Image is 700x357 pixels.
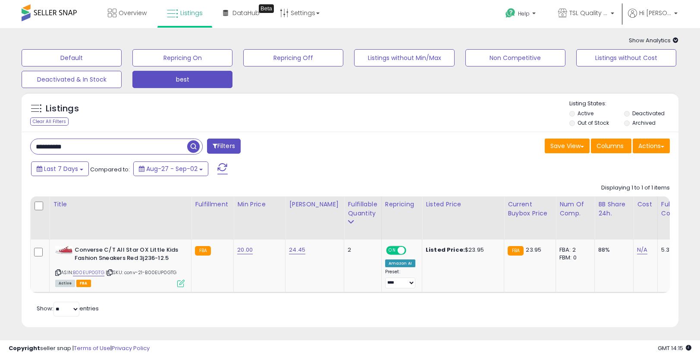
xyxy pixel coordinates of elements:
[133,161,208,176] button: Aug-27 - Sep-02
[569,100,678,108] p: Listing States:
[661,200,694,218] div: Fulfillment Cost
[90,165,130,174] span: Compared to:
[237,200,282,209] div: Min Price
[591,139,631,153] button: Columns
[629,36,678,44] span: Show Analytics
[387,247,398,254] span: ON
[559,254,588,262] div: FBM: 0
[46,103,79,115] h5: Listings
[348,246,374,254] div: 2
[73,269,104,276] a: B00EUP0GTG
[508,246,524,256] small: FBA
[259,4,274,13] div: Tooltip anchor
[576,49,676,66] button: Listings without Cost
[55,246,185,286] div: ASIN:
[106,269,176,276] span: | SKU: conv-21-B00EUP0GTG
[55,280,75,287] span: All listings currently available for purchase on Amazon
[207,139,241,154] button: Filters
[180,9,203,17] span: Listings
[195,200,230,209] div: Fulfillment
[578,110,593,117] label: Active
[569,9,608,17] span: TSL Quality Products
[354,49,454,66] button: Listings without Min/Max
[30,117,69,126] div: Clear All Filters
[132,49,232,66] button: Repricing On
[637,200,654,209] div: Cost
[37,304,99,313] span: Show: entries
[499,1,544,28] a: Help
[639,9,672,17] span: Hi [PERSON_NAME]
[74,344,110,352] a: Terms of Use
[505,8,516,19] i: Get Help
[559,246,588,254] div: FBA: 2
[243,49,343,66] button: Repricing Off
[44,164,78,173] span: Last 7 Days
[628,9,678,28] a: Hi [PERSON_NAME]
[385,259,415,267] div: Amazon AI
[9,344,40,352] strong: Copyright
[545,139,590,153] button: Save View
[518,10,530,17] span: Help
[237,246,253,254] a: 20.00
[119,9,147,17] span: Overview
[426,200,500,209] div: Listed Price
[385,269,415,288] div: Preset:
[526,246,541,254] span: 23.95
[289,200,340,209] div: [PERSON_NAME]
[465,49,565,66] button: Non Competitive
[598,200,630,218] div: BB Share 24h.
[508,200,552,218] div: Current Buybox Price
[632,110,665,117] label: Deactivated
[601,184,670,192] div: Displaying 1 to 1 of 1 items
[385,200,418,209] div: Repricing
[195,246,211,256] small: FBA
[22,49,122,66] button: Default
[596,142,624,150] span: Columns
[112,344,150,352] a: Privacy Policy
[633,139,670,153] button: Actions
[559,200,591,218] div: Num of Comp.
[578,119,609,126] label: Out of Stock
[9,344,150,353] div: seller snap | |
[598,246,627,254] div: 88%
[426,246,497,254] div: $23.95
[53,200,188,209] div: Title
[132,71,232,88] button: best
[146,164,198,173] span: Aug-27 - Sep-02
[348,200,377,218] div: Fulfillable Quantity
[31,161,89,176] button: Last 7 Days
[76,280,91,287] span: FBA
[637,246,647,254] a: N/A
[661,246,691,254] div: 5.37
[232,9,260,17] span: DataHub
[426,246,465,254] b: Listed Price:
[632,119,656,126] label: Archived
[405,247,418,254] span: OFF
[289,246,305,254] a: 24.45
[55,246,72,254] img: 41iSRhl5O-L._SL40_.jpg
[75,246,179,264] b: Converse C/T All Star OX Little Kids Fashion Sneakers Red 3j236-12.5
[658,344,691,352] span: 2025-09-17 14:15 GMT
[22,71,122,88] button: Deactivated & In Stock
